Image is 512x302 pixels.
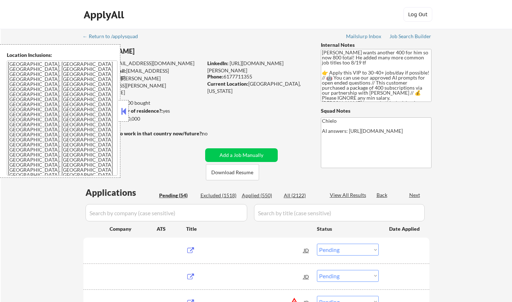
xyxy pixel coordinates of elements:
[86,188,157,197] div: Applications
[157,225,186,233] div: ATS
[403,7,432,22] button: Log Out
[84,67,203,81] div: [EMAIL_ADDRESS][DOMAIN_NAME]
[207,60,283,73] a: [URL][DOMAIN_NAME][PERSON_NAME]
[207,81,248,87] strong: Current Location:
[200,192,236,199] div: Excluded (1518)
[84,60,203,67] div: [EMAIL_ADDRESS][DOMAIN_NAME]
[389,225,421,233] div: Date Applied
[207,73,309,80] div: 6177711355
[207,80,309,94] div: [GEOGRAPHIC_DATA], [US_STATE]
[83,130,203,136] strong: Will need Visa to work in that country now/future?:
[84,9,126,21] div: ApplyAll
[207,60,229,66] strong: LinkedIn:
[377,191,388,199] div: Back
[205,148,278,162] button: Add a Job Manually
[159,192,195,199] div: Pending (54)
[7,51,117,59] div: Location Inclusions:
[346,34,382,39] div: Mailslurp Inbox
[83,33,145,41] a: ← Return to /applysquad
[83,75,203,96] div: [PERSON_NAME][EMAIL_ADDRESS][PERSON_NAME][DOMAIN_NAME]
[206,164,259,180] button: Download Resume
[321,41,432,49] div: Internal Notes
[186,225,310,233] div: Title
[83,34,145,39] div: ← Return to /applysquad
[242,192,278,199] div: Applied (550)
[389,33,432,41] a: Job Search Builder
[346,33,382,41] a: Mailslurp Inbox
[83,107,200,114] div: yes
[317,222,379,235] div: Status
[303,244,310,257] div: JD
[86,204,247,221] input: Search by company (case sensitive)
[389,34,432,39] div: Job Search Builder
[83,99,203,107] div: 548 sent / 800 bought
[284,192,320,199] div: All (2122)
[110,225,157,233] div: Company
[207,73,223,80] strong: Phone:
[202,130,222,137] div: no
[321,107,432,114] div: Squad Notes
[303,270,310,283] div: JD
[254,204,425,221] input: Search by title (case sensitive)
[409,191,421,199] div: Next
[330,191,368,199] div: View All Results
[83,47,231,56] div: [PERSON_NAME]
[83,115,203,122] div: $90,000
